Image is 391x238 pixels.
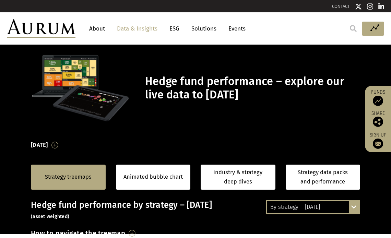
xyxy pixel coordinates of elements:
[45,172,92,181] a: Strategy treemaps
[7,19,75,38] img: Aurum
[188,22,220,35] a: Solutions
[201,165,275,190] a: Industry & strategy deep dives
[114,22,161,35] a: Data & Insights
[123,172,183,181] a: Animated bubble chart
[332,4,350,9] a: CONTACT
[367,3,373,10] img: Instagram icon
[373,139,383,149] img: Sign up to our newsletter
[31,200,360,221] h3: Hedge fund performance by strategy – [DATE]
[373,96,383,106] img: Access Funds
[145,75,358,102] h1: Hedge fund performance – explore our live data to [DATE]
[31,214,69,219] small: (asset weighted)
[355,3,362,10] img: Twitter icon
[225,22,246,35] a: Events
[373,117,383,127] img: Share this post
[286,165,360,190] a: Strategy data packs and performance
[368,89,388,106] a: Funds
[378,3,384,10] img: Linkedin icon
[86,22,108,35] a: About
[166,22,183,35] a: ESG
[31,140,48,150] h3: [DATE]
[368,132,388,149] a: Sign up
[368,111,388,127] div: Share
[267,201,359,213] div: By strategy – [DATE]
[350,25,357,32] img: search.svg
